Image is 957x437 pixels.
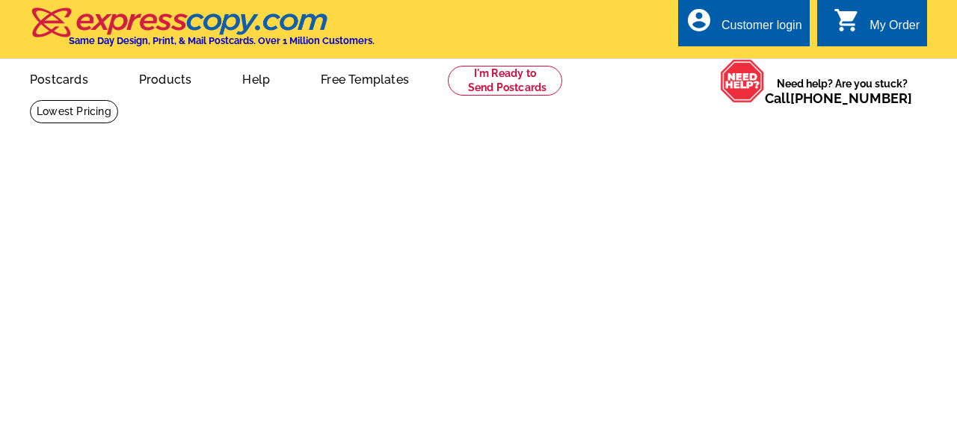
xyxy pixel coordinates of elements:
[6,61,112,96] a: Postcards
[297,61,433,96] a: Free Templates
[115,61,216,96] a: Products
[834,7,861,34] i: shopping_cart
[69,35,375,46] h4: Same Day Design, Print, & Mail Postcards. Over 1 Million Customers.
[870,19,920,40] div: My Order
[721,19,802,40] div: Customer login
[765,76,920,106] span: Need help? Are you stuck?
[218,61,294,96] a: Help
[686,16,802,35] a: account_circle Customer login
[790,90,912,106] a: [PHONE_NUMBER]
[30,18,375,46] a: Same Day Design, Print, & Mail Postcards. Over 1 Million Customers.
[686,7,713,34] i: account_circle
[834,16,920,35] a: shopping_cart My Order
[720,59,765,103] img: help
[765,90,912,106] span: Call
